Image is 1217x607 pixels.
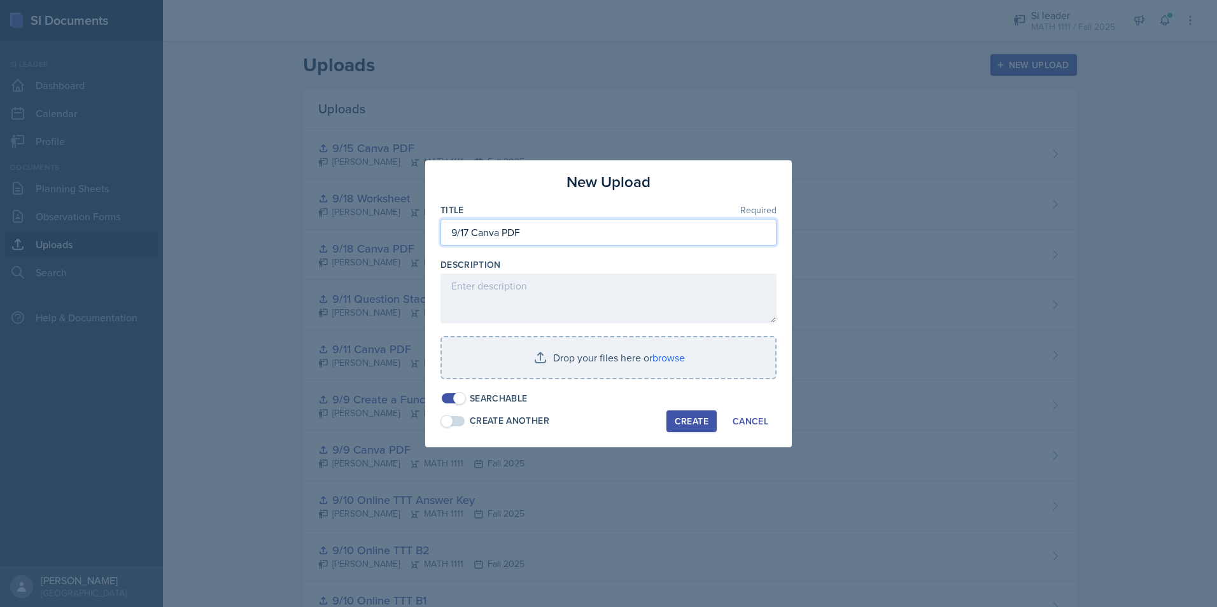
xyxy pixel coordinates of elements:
input: Enter title [440,219,777,246]
span: Required [740,206,777,214]
h3: New Upload [566,171,651,193]
button: Cancel [724,410,777,432]
div: Cancel [733,416,768,426]
label: Title [440,204,464,216]
div: Create [675,416,708,426]
button: Create [666,410,717,432]
label: Description [440,258,501,271]
div: Create Another [470,414,549,428]
div: Searchable [470,392,528,405]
